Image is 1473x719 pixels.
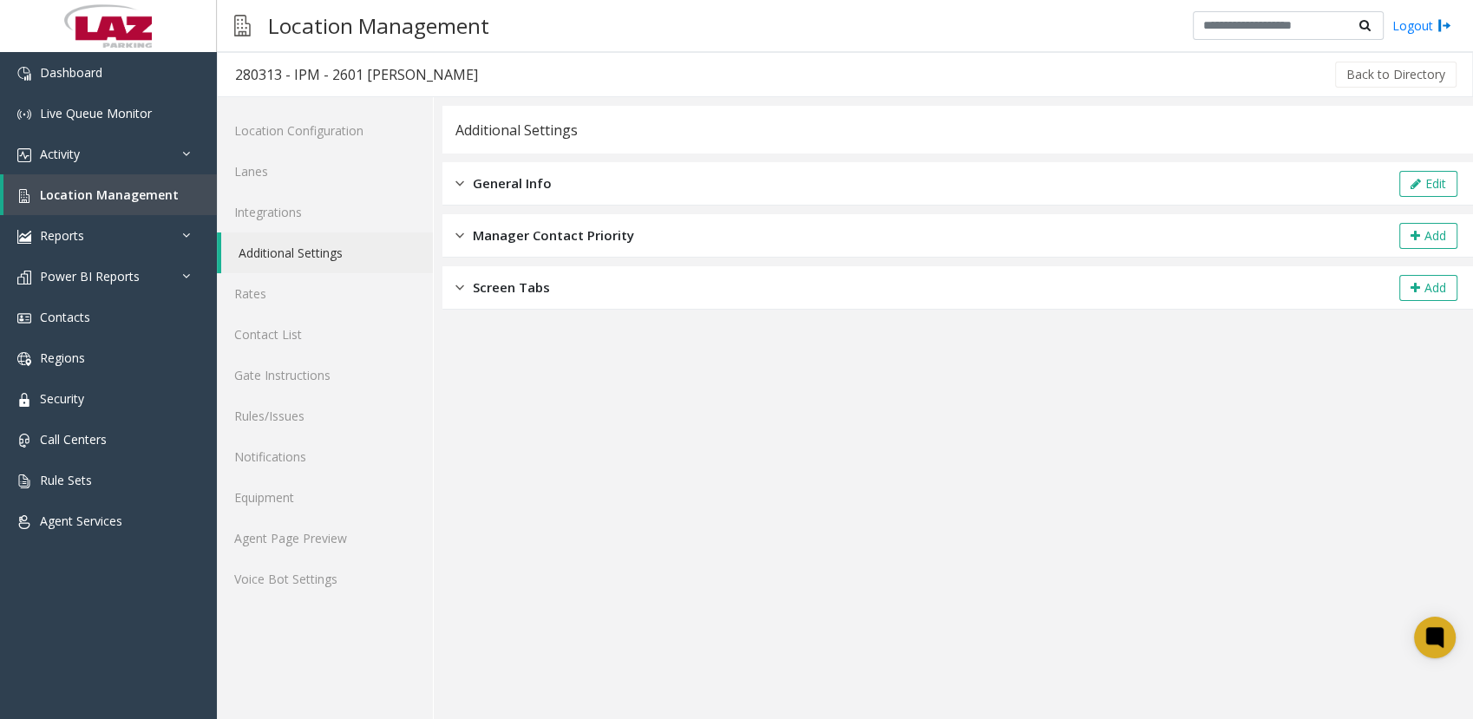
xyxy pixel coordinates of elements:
[217,559,433,599] a: Voice Bot Settings
[40,431,107,448] span: Call Centers
[40,390,84,407] span: Security
[455,173,464,193] img: closed
[217,314,433,355] a: Contact List
[455,226,464,245] img: closed
[40,186,179,203] span: Location Management
[455,278,464,297] img: closed
[473,278,550,297] span: Screen Tabs
[17,515,31,529] img: 'icon'
[17,108,31,121] img: 'icon'
[17,148,31,162] img: 'icon'
[40,64,102,81] span: Dashboard
[40,227,84,244] span: Reports
[40,309,90,325] span: Contacts
[1392,16,1451,35] a: Logout
[217,477,433,518] a: Equipment
[40,513,122,529] span: Agent Services
[1399,171,1457,197] button: Edit
[17,434,31,448] img: 'icon'
[1335,62,1457,88] button: Back to Directory
[217,110,433,151] a: Location Configuration
[1437,16,1451,35] img: logout
[259,4,498,47] h3: Location Management
[217,273,433,314] a: Rates
[40,350,85,366] span: Regions
[17,352,31,366] img: 'icon'
[3,174,217,215] a: Location Management
[235,63,478,86] div: 280313 - IPM - 2601 [PERSON_NAME]
[40,146,80,162] span: Activity
[473,226,634,245] span: Manager Contact Priority
[473,173,552,193] span: General Info
[40,472,92,488] span: Rule Sets
[234,4,251,47] img: pageIcon
[17,230,31,244] img: 'icon'
[17,474,31,488] img: 'icon'
[17,67,31,81] img: 'icon'
[217,151,433,192] a: Lanes
[17,393,31,407] img: 'icon'
[217,395,433,436] a: Rules/Issues
[217,436,433,477] a: Notifications
[217,192,433,232] a: Integrations
[217,518,433,559] a: Agent Page Preview
[221,232,433,273] a: Additional Settings
[1399,223,1457,249] button: Add
[17,311,31,325] img: 'icon'
[40,268,140,284] span: Power BI Reports
[17,189,31,203] img: 'icon'
[17,271,31,284] img: 'icon'
[1399,275,1457,301] button: Add
[40,105,152,121] span: Live Queue Monitor
[455,119,578,141] div: Additional Settings
[217,355,433,395] a: Gate Instructions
